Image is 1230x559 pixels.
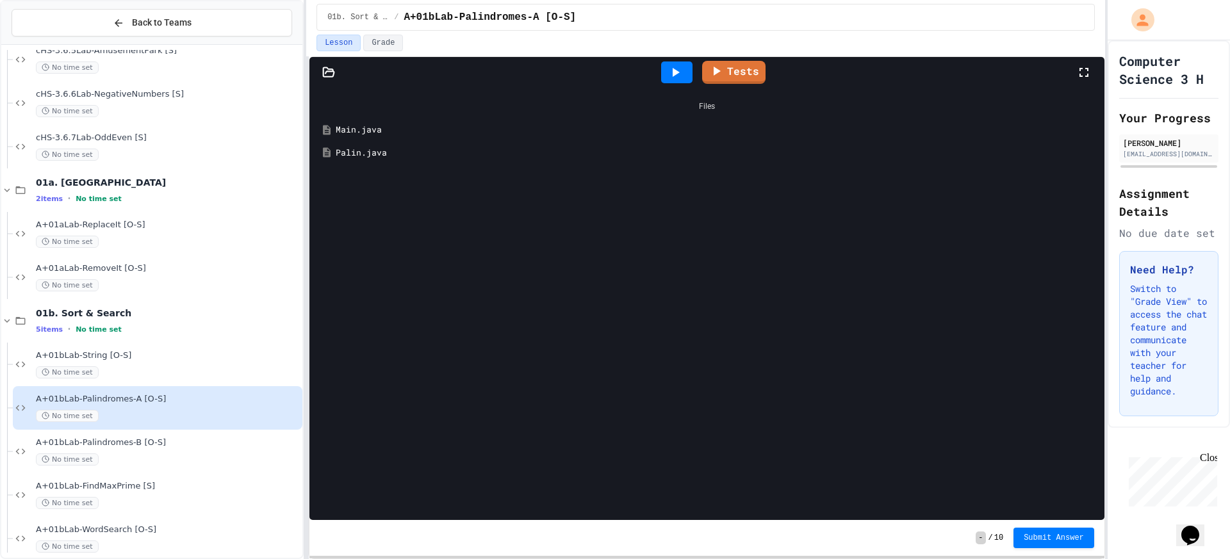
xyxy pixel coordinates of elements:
[1013,528,1094,548] button: Submit Answer
[336,124,1097,136] div: Main.java
[1024,533,1084,543] span: Submit Answer
[36,133,300,143] span: cHS-3.6.7Lab-OddEven [S]
[36,177,300,188] span: 01a. [GEOGRAPHIC_DATA]
[36,89,300,100] span: cHS-3.6.6Lab-NegativeNumbers [S]
[1119,109,1218,127] h2: Your Progress
[36,540,99,553] span: No time set
[36,350,300,361] span: A+01bLab-String [O-S]
[36,195,63,203] span: 2 items
[132,16,192,29] span: Back to Teams
[36,263,300,274] span: A+01aLab-RemoveIt [O-S]
[36,481,300,492] span: A+01bLab-FindMaxPrime [S]
[327,12,389,22] span: 01b. Sort & Search
[1123,149,1215,159] div: [EMAIL_ADDRESS][DOMAIN_NAME]
[1130,262,1208,277] h3: Need Help?
[976,531,985,544] span: -
[36,105,99,117] span: No time set
[1130,282,1208,398] p: Switch to "Grade View" to access the chat feature and communicate with your teacher for help and ...
[394,12,398,22] span: /
[36,437,300,448] span: A+01bLab-Palindromes-B [O-S]
[36,497,99,509] span: No time set
[316,94,1098,118] div: Files
[336,147,1097,159] div: Palin.java
[1118,5,1158,35] div: My Account
[68,193,70,204] span: •
[36,410,99,422] span: No time set
[5,5,88,81] div: Chat with us now!Close
[36,220,300,231] span: A+01aLab-ReplaceIt [O-S]
[36,236,99,248] span: No time set
[68,324,70,334] span: •
[12,9,292,36] button: Back to Teams
[76,195,122,203] span: No time set
[1123,137,1215,149] div: [PERSON_NAME]
[1119,184,1218,220] h2: Assignment Details
[702,61,766,84] a: Tests
[36,453,99,466] span: No time set
[36,279,99,291] span: No time set
[404,10,576,25] span: A+01bLab-Palindromes-A [O-S]
[994,533,1003,543] span: 10
[363,35,403,51] button: Grade
[36,366,99,378] span: No time set
[36,325,63,334] span: 5 items
[76,325,122,334] span: No time set
[316,35,361,51] button: Lesson
[36,394,300,405] span: A+01bLab-Palindromes-A [O-S]
[1119,52,1218,88] h1: Computer Science 3 H
[988,533,993,543] span: /
[1119,225,1218,241] div: No due date set
[36,307,300,319] span: 01b. Sort & Search
[36,149,99,161] span: No time set
[36,61,99,74] span: No time set
[36,524,300,535] span: A+01bLab-WordSearch [O-S]
[36,45,300,56] span: cHS-3.6.5Lab-AmusementPark [S]
[1124,452,1217,506] iframe: chat widget
[1176,508,1217,546] iframe: chat widget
